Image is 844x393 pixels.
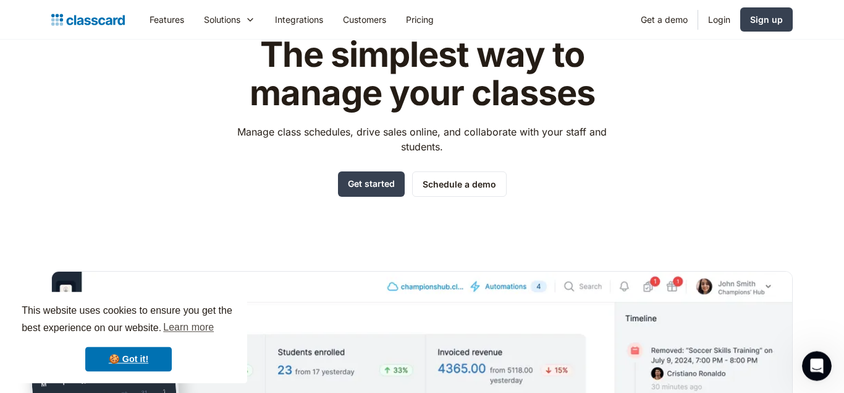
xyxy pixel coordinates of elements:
div: Sign up [750,13,783,26]
a: Sign up [740,7,793,32]
a: Features [140,6,194,33]
a: Login [698,6,740,33]
a: Logo [51,11,125,28]
h1: The simplest way to manage your classes [226,36,618,112]
div: Solutions [204,13,240,26]
a: Get a demo [631,6,698,33]
div: cookieconsent [10,292,247,383]
iframe: Intercom live chat [802,351,832,381]
span: This website uses cookies to ensure you get the best experience on our website. [22,303,235,337]
a: dismiss cookie message [85,347,172,371]
a: Customers [333,6,396,33]
div: Solutions [194,6,265,33]
a: Get started [338,171,405,197]
p: Manage class schedules, drive sales online, and collaborate with your staff and students. [226,124,618,154]
a: learn more about cookies [161,318,216,337]
a: Schedule a demo [412,171,507,197]
a: Pricing [396,6,444,33]
a: Integrations [265,6,333,33]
